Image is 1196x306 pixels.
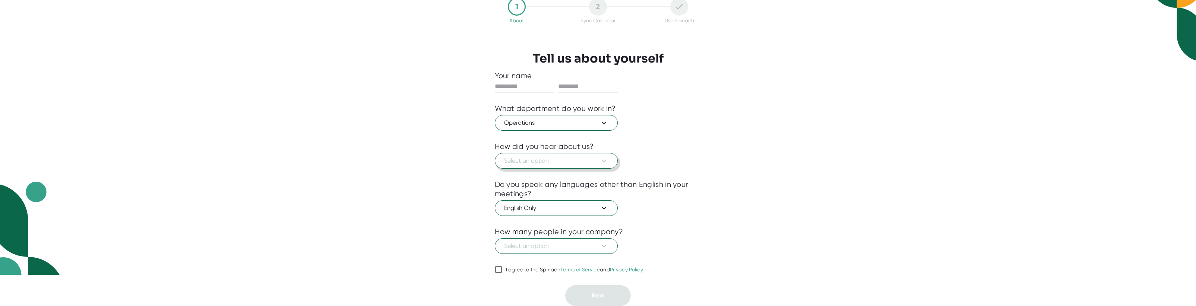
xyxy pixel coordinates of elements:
[495,200,618,216] button: English Only
[580,17,616,23] div: Sync Calendar
[495,153,618,169] button: Select an option
[495,142,594,151] div: How did you hear about us?
[504,118,608,127] span: Operations
[509,17,524,23] div: About
[495,180,702,198] div: Do you speak any languages other than English in your meetings?
[533,51,664,66] h3: Tell us about yourself
[665,17,694,23] div: Use Spinach
[495,71,702,80] div: Your name
[592,292,604,299] span: Next
[560,267,600,272] a: Terms of Service
[495,227,623,236] div: How many people in your company?
[506,267,643,273] div: I agree to the Spinach and
[495,238,618,254] button: Select an option
[610,267,643,272] a: Privacy Policy
[504,242,608,251] span: Select an option
[495,104,616,113] div: What department do you work in?
[565,285,631,306] button: Next
[504,156,608,165] span: Select an option
[495,115,618,131] button: Operations
[504,204,608,213] span: English Only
